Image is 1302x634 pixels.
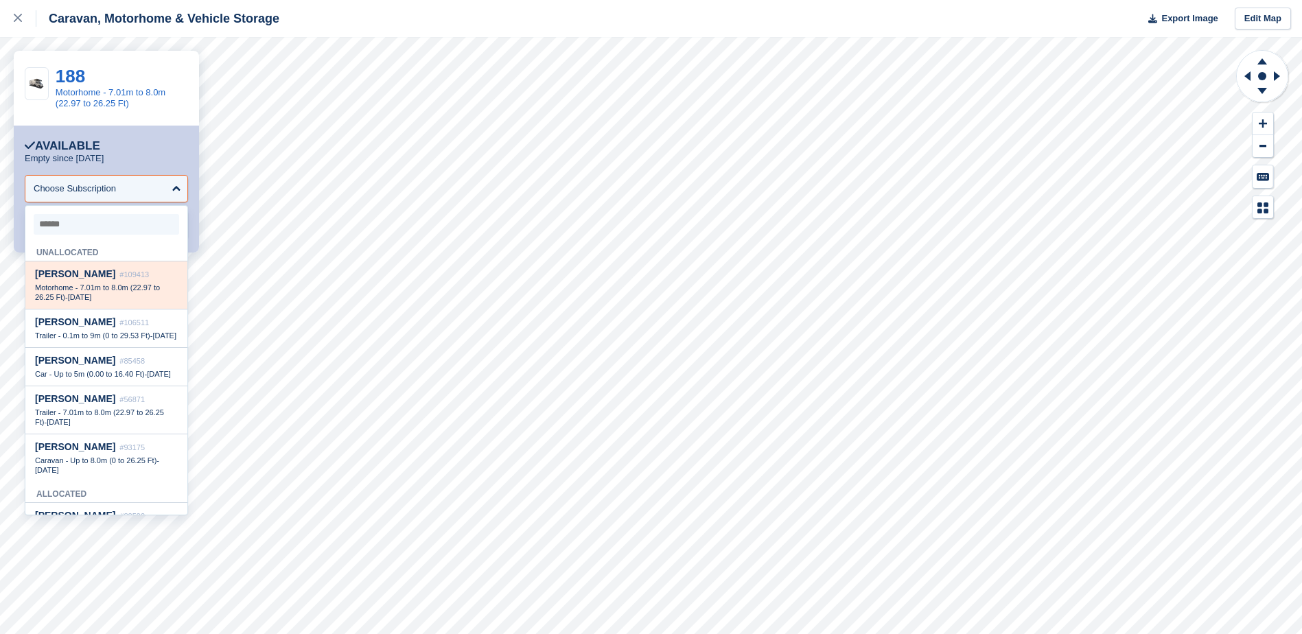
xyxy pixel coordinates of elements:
[119,357,145,365] span: #85458
[68,293,92,301] span: [DATE]
[1253,196,1273,219] button: Map Legend
[35,456,156,465] span: Caravan - Up to 8.0m (0 to 26.25 Ft)
[35,283,178,302] div: -
[35,369,178,379] div: -
[1161,12,1218,25] span: Export Image
[1140,8,1218,30] button: Export Image
[1253,165,1273,188] button: Keyboard Shortcuts
[25,139,100,153] div: Available
[35,408,164,426] span: Trailer - 7.01m to 8.0m (22.97 to 26.25 Ft)
[35,355,115,366] span: [PERSON_NAME]
[119,443,145,451] span: #93175
[1235,8,1291,30] a: Edit Map
[119,512,145,520] span: #82590
[1253,135,1273,158] button: Zoom Out
[152,331,176,340] span: [DATE]
[35,510,115,521] span: [PERSON_NAME]
[25,153,104,164] p: Empty since [DATE]
[35,316,115,327] span: [PERSON_NAME]
[35,331,150,340] span: Trailer - 0.1m to 9m (0 to 29.53 Ft)
[119,270,149,279] span: #109413
[35,408,178,427] div: -
[35,456,178,475] div: -
[35,393,115,404] span: [PERSON_NAME]
[25,240,187,261] div: Unallocated
[35,441,115,452] span: [PERSON_NAME]
[25,78,48,90] img: Motorhome%20Pic.jpg
[147,370,171,378] span: [DATE]
[119,395,145,403] span: #56871
[119,318,149,327] span: #106511
[35,370,145,378] span: Car - Up to 5m (0.00 to 16.40 Ft)
[35,331,178,340] div: -
[35,466,59,474] span: [DATE]
[25,482,187,503] div: Allocated
[35,283,160,301] span: Motorhome - 7.01m to 8.0m (22.97 to 26.25 Ft)
[47,418,71,426] span: [DATE]
[56,66,85,86] a: 188
[1253,113,1273,135] button: Zoom In
[35,268,115,279] span: [PERSON_NAME]
[56,87,165,108] a: Motorhome - 7.01m to 8.0m (22.97 to 26.25 Ft)
[34,182,116,196] div: Choose Subscription
[36,10,279,27] div: Caravan, Motorhome & Vehicle Storage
